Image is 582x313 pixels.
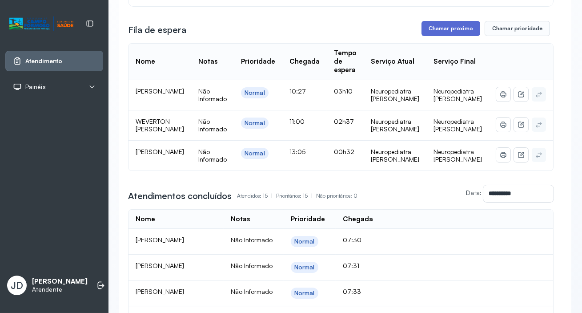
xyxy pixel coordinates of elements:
[245,150,265,157] div: Normal
[289,57,320,66] div: Chegada
[245,89,265,97] div: Normal
[343,288,361,295] span: 07:33
[32,286,88,293] p: Atendente
[32,277,88,286] p: [PERSON_NAME]
[291,215,325,224] div: Prioridade
[198,57,217,66] div: Notas
[371,87,419,103] div: Neuropediatra [PERSON_NAME]
[294,264,315,271] div: Normal
[231,236,273,244] span: Não Informado
[316,190,357,202] p: Não prioritários: 0
[128,24,186,36] h3: Fila de espera
[245,119,265,127] div: Normal
[334,87,353,95] span: 03h10
[271,192,273,199] span: |
[433,148,482,163] span: Neuropediatra [PERSON_NAME]
[198,148,227,163] span: Não Informado
[198,87,227,103] span: Não Informado
[128,190,232,202] h3: Atendimentos concluídos
[334,49,357,74] div: Tempo de espera
[25,83,46,91] span: Painéis
[231,288,273,295] span: Não Informado
[9,16,73,31] img: Logotipo do estabelecimento
[289,148,305,155] span: 13:05
[136,148,184,155] span: [PERSON_NAME]
[289,118,305,125] span: 11:00
[433,87,482,103] span: Neuropediatra [PERSON_NAME]
[136,236,184,244] span: [PERSON_NAME]
[136,288,184,295] span: [PERSON_NAME]
[311,192,313,199] span: |
[136,57,155,66] div: Nome
[343,262,359,269] span: 07:31
[433,118,482,133] span: Neuropediatra [PERSON_NAME]
[289,87,306,95] span: 10:27
[371,118,419,133] div: Neuropediatra [PERSON_NAME]
[198,118,227,133] span: Não Informado
[231,262,273,269] span: Não Informado
[421,21,480,36] button: Chamar próximo
[231,215,250,224] div: Notas
[371,57,414,66] div: Serviço Atual
[334,118,354,125] span: 02h37
[343,236,361,244] span: 07:30
[136,87,184,95] span: [PERSON_NAME]
[334,148,354,155] span: 00h32
[237,190,276,202] p: Atendidos: 15
[466,189,482,196] label: Data:
[433,57,476,66] div: Serviço Final
[136,118,184,133] span: WEVERTON [PERSON_NAME]
[241,57,275,66] div: Prioridade
[485,21,550,36] button: Chamar prioridade
[343,215,373,224] div: Chegada
[276,190,316,202] p: Prioritários: 15
[13,57,96,65] a: Atendimento
[25,57,62,65] span: Atendimento
[136,215,155,224] div: Nome
[294,289,315,297] div: Normal
[136,262,184,269] span: [PERSON_NAME]
[371,148,419,163] div: Neuropediatra [PERSON_NAME]
[294,238,315,245] div: Normal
